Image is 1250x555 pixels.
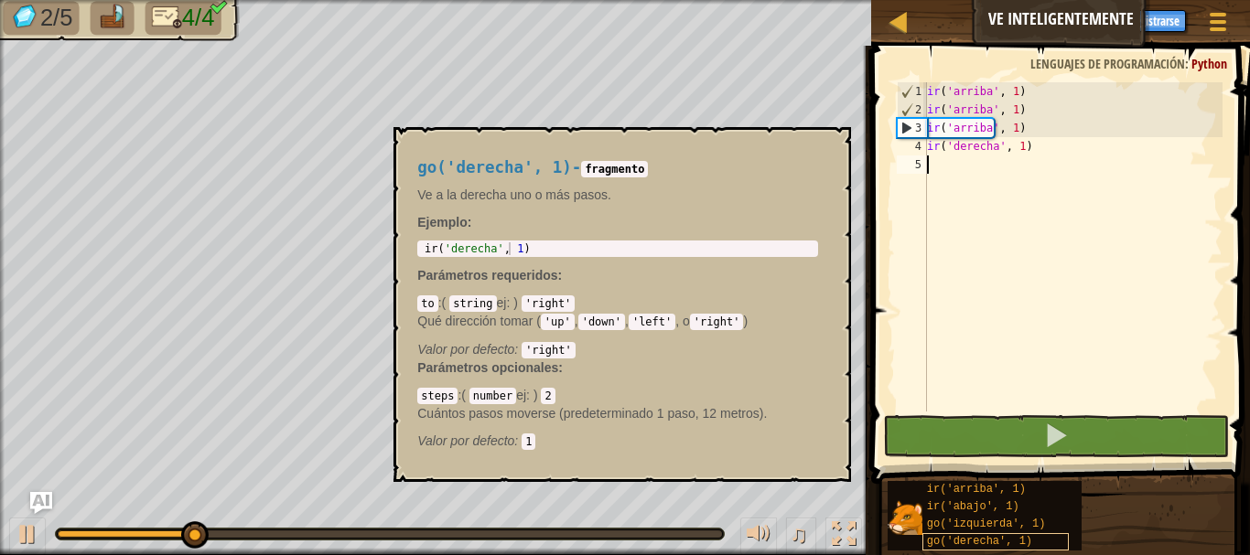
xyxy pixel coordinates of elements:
[417,295,437,312] code: to
[578,314,625,330] code: 'down'
[417,342,514,357] font: Valor por defecto
[522,433,535,450] code: 1
[541,314,575,330] code: 'up'
[743,314,748,328] font: )
[522,342,576,358] code: 'right'
[526,388,530,402] font: :
[468,215,472,229] font: :
[449,295,496,312] code: string
[417,433,514,448] font: Valor por defecto
[541,388,555,404] code: 2
[417,314,541,328] font: Qué dirección tomar (
[458,388,466,402] font: :(
[675,314,690,328] font: , o
[558,360,563,375] font: :
[514,433,518,448] font: :
[506,295,510,310] font: :
[417,268,557,283] font: Parámetros requeridos
[572,158,582,176] font: -
[629,314,675,330] code: 'left'
[417,406,767,421] font: Cuántos pasos moverse (predeterminado 1 paso, 12 metros).
[575,314,578,328] font: ,
[417,187,611,202] font: Ve a la derecha uno o más pasos.
[514,342,518,357] font: :
[438,295,447,310] font: :(
[516,388,526,402] font: ej
[417,215,467,229] font: Ejemplo
[581,161,648,177] code: fragmento
[497,295,507,310] font: ej
[417,158,572,176] font: go('derecha', 1)
[469,388,516,404] code: number
[690,314,744,330] code: 'right'
[522,295,576,312] code: 'right'
[558,268,563,283] font: :
[533,388,538,402] font: )
[513,295,518,310] font: )
[417,388,458,404] code: steps
[625,314,629,328] font: ,
[417,360,558,375] font: Parámetros opcionales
